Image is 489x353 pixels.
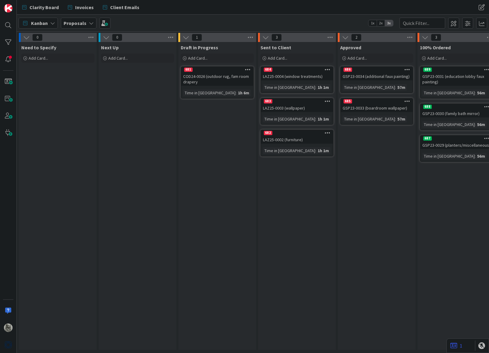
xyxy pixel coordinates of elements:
div: 687 [423,136,432,141]
div: 57m [396,116,407,122]
span: : [475,153,476,159]
div: 1h 1m [316,116,330,122]
img: avatar [4,341,12,349]
span: 3 [271,34,282,41]
div: LAZ25-0003 (wallpaper) [261,104,333,112]
span: : [315,116,316,122]
div: Time in [GEOGRAPHIC_DATA] [263,84,315,91]
span: 3 [431,34,441,41]
span: Client Emails [110,4,139,11]
div: 56m [476,153,487,159]
div: 686 [344,68,352,72]
span: : [475,89,476,96]
span: Need to Specify [21,44,56,51]
span: 100% Ordered [420,44,451,51]
div: 681 [184,68,193,72]
span: 1 [192,34,202,41]
div: 685 [341,99,413,104]
span: Clarity Board [30,4,59,11]
span: 0 [32,34,43,41]
div: Time in [GEOGRAPHIC_DATA] [263,116,315,122]
div: LAZ25-0002 (furniture) [261,136,333,144]
span: 2x [377,20,385,26]
div: 682 [264,131,272,135]
span: 0 [112,34,122,41]
div: 685GSP23-0033 (boardroom wallpaper) [341,99,413,112]
div: 1h 1m [316,147,330,154]
div: 683 [264,99,272,103]
span: Draft in Progress [181,44,218,51]
span: : [475,121,476,128]
a: Clarity Board [19,2,62,13]
a: 1 [450,342,462,349]
div: GSP23-0033 (boardroom wallpaper) [341,104,413,112]
span: Add Card... [427,55,447,61]
span: Sent to Client [260,44,291,51]
span: Add Card... [348,55,367,61]
span: Add Card... [108,55,128,61]
b: Proposals [64,20,86,26]
div: Time in [GEOGRAPHIC_DATA] [183,89,236,96]
div: 688 [423,105,432,109]
div: GSP23-0034 (additional faux painting) [341,72,413,80]
div: 682 [261,130,333,136]
span: Approved [340,44,361,51]
div: 681 [181,67,253,72]
span: Invoices [75,4,94,11]
img: PA [4,323,12,332]
span: : [395,84,396,91]
div: 684LAZ25-0004 (window treatments) [261,67,333,80]
div: 681COD24-0026 (outdoor rug, fam room drapery [181,67,253,86]
input: Quick Filter... [400,18,445,29]
div: 1h 1m [316,84,330,91]
span: 3x [385,20,393,26]
div: LAZ25-0004 (window treatments) [261,72,333,80]
span: Add Card... [188,55,208,61]
span: 2 [351,34,362,41]
span: Next Up [101,44,119,51]
div: 56m [476,89,487,96]
div: 56m [476,121,487,128]
div: 685 [344,99,352,103]
span: Kanban [31,19,48,27]
div: Time in [GEOGRAPHIC_DATA] [422,153,475,159]
div: 684 [261,67,333,72]
div: 57m [396,84,407,91]
div: Time in [GEOGRAPHIC_DATA] [343,116,395,122]
span: : [236,89,236,96]
div: 683LAZ25-0003 (wallpaper) [261,99,333,112]
div: Time in [GEOGRAPHIC_DATA] [263,147,315,154]
div: COD24-0026 (outdoor rug, fam room drapery [181,72,253,86]
a: Invoices [64,2,97,13]
div: Time in [GEOGRAPHIC_DATA] [343,84,395,91]
div: Time in [GEOGRAPHIC_DATA] [422,121,475,128]
span: Add Card... [268,55,287,61]
div: 683 [261,99,333,104]
img: Visit kanbanzone.com [4,4,12,12]
div: Time in [GEOGRAPHIC_DATA] [422,89,475,96]
div: 684 [264,68,272,72]
div: 1h 6m [236,89,251,96]
div: 682LAZ25-0002 (furniture) [261,130,333,144]
span: 1x [368,20,377,26]
div: 686 [341,67,413,72]
span: Add Card... [29,55,48,61]
div: 689 [423,68,432,72]
span: : [315,147,316,154]
span: : [315,84,316,91]
a: Client Emails [99,2,143,13]
div: 686GSP23-0034 (additional faux painting) [341,67,413,80]
span: : [395,116,396,122]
